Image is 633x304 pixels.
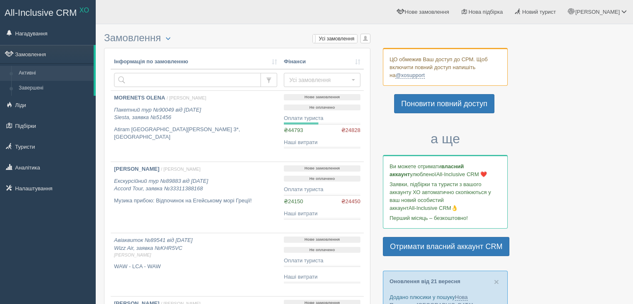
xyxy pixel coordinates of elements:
span: / [PERSON_NAME] [166,95,206,100]
p: Не оплачено [284,105,360,111]
a: Інформація по замовленню [114,58,277,66]
a: Отримати власний аккаунт CRM [383,237,509,256]
span: Нове замовлення [405,9,449,15]
i: Авіаквиток №89541 від [DATE] Wizz Air, заявка №KHR5VC [114,237,277,259]
span: ₴24150 [284,198,303,204]
p: Atiram [GEOGRAPHIC_DATA][PERSON_NAME] 3*, [GEOGRAPHIC_DATA] [114,126,277,141]
div: Наші витрати [284,273,360,281]
span: All-Inclusive CRM ❤️ [436,171,487,177]
a: Завершені [15,81,94,96]
button: Close [494,277,499,286]
div: Оплати туриста [284,115,360,122]
span: All-Inclusive CRM👌 [409,205,458,211]
p: Нове замовлення [284,237,360,243]
div: ЦО обмежив Ваш доступ до СРМ. Щоб включити повний доступ напишіть на [383,48,508,86]
a: Оновлення від 21 вересня [390,278,460,284]
a: Активні [15,66,94,81]
p: Ви можете отримати улюбленої [390,162,501,178]
span: × [494,277,499,287]
span: All-Inclusive CRM [5,7,77,18]
i: Пакетний тур №90049 від [DATE] Siesta, заявка №51456 [114,107,201,121]
b: власний аккаунт [390,163,464,177]
div: Оплати туриста [284,186,360,194]
a: Поновити повний доступ [394,94,494,113]
div: Наші витрати [284,210,360,218]
div: Оплати туриста [284,257,360,265]
p: Нове замовлення [284,94,360,100]
b: MORENETS OLENA [114,95,165,101]
span: / [PERSON_NAME] [161,167,201,172]
span: [PERSON_NAME] [575,9,620,15]
div: Наші витрати [284,139,360,147]
a: MORENETS OLENA / [PERSON_NAME] Пакетний тур №90049 від [DATE]Siesta, заявка №51456 Atiram [GEOGRA... [111,91,281,162]
b: [PERSON_NAME] [114,166,159,172]
span: Новий турист [522,9,556,15]
a: @xosupport [395,72,424,79]
a: All-Inclusive CRM XO [0,0,95,23]
p: Не оплачено [284,247,360,253]
span: [PERSON_NAME] [114,252,277,258]
p: Не оплачено [284,176,360,182]
sup: XO [79,7,89,14]
p: Заявки, підбірки та туристи з вашого аккаунту ХО автоматично скопіюються у ваш новий особистий ак... [390,180,501,212]
p: Нове замовлення [284,165,360,172]
i: Екскурсійний тур №89883 від [DATE] Accord Tour, заявка №33311388168 [114,178,208,192]
p: Перший місяць – безкоштовно! [390,214,501,222]
p: WAW - LCA - WAW [114,263,277,271]
h3: а ще [383,132,508,146]
h3: Замовлення [104,32,370,44]
span: ₴24450 [341,198,360,206]
span: ₴24828 [341,127,360,135]
span: ₴44793 [284,127,303,133]
p: Музика прибою: Відпочинок на Егейському морі Греції! [114,197,277,205]
a: Фінанси [284,58,360,66]
a: [PERSON_NAME] / [PERSON_NAME] Екскурсійний тур №89883 від [DATE]Accord Tour, заявка №33311388168 ... [111,162,281,233]
span: Усі замовлення [289,76,350,84]
a: Авіаквиток №89541 від [DATE]Wizz Air, заявка №KHR5VC[PERSON_NAME] WAW - LCA - WAW [111,233,281,296]
input: Пошук за номером замовлення, ПІБ або паспортом туриста [114,73,261,87]
label: Усі замовлення [313,35,357,43]
button: Усі замовлення [284,73,360,87]
span: Нова підбірка [469,9,503,15]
